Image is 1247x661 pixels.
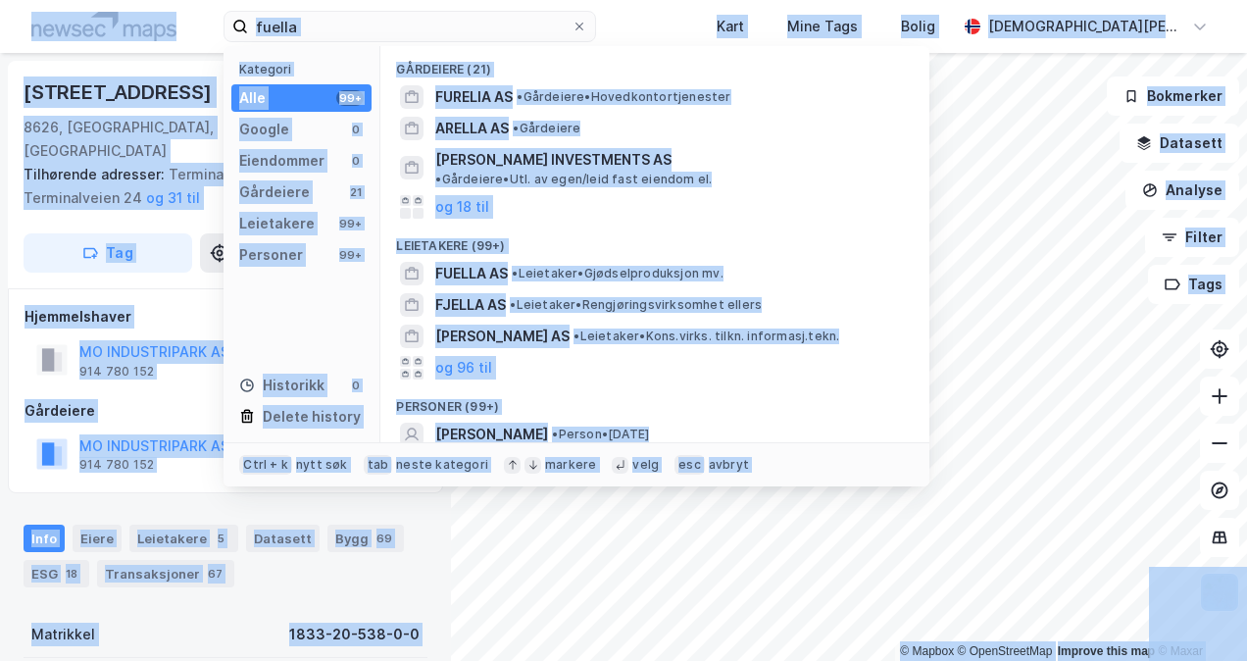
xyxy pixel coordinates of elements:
div: Alle [239,86,266,110]
iframe: Chat Widget [1149,567,1247,661]
button: og 18 til [435,195,489,219]
div: Hjemmelshaver [25,305,426,329]
div: 0 [348,122,364,137]
div: 914 780 152 [79,364,154,380]
div: 5 [211,529,230,548]
div: Google [239,118,289,141]
span: • [512,266,518,280]
div: Datasett [246,525,320,552]
div: 1833-20-538-0-0 [289,623,420,646]
div: Gårdeiere [25,399,426,423]
span: Leietaker • Rengjøringsvirksomhet ellers [510,297,762,313]
span: Tilhørende adresser: [24,166,169,182]
span: • [435,172,441,186]
div: 99+ [336,247,364,263]
div: markere [545,457,596,473]
div: Bygg [327,525,404,552]
span: Person • [DATE] [552,427,649,442]
div: 21 [348,184,364,200]
div: Delete history [263,405,361,429]
button: Bokmerker [1107,76,1239,116]
div: [STREET_ADDRESS] [24,76,216,108]
div: 914 780 152 [79,457,154,473]
span: Leietaker • Kons.virks. tilkn. informasj.tekn. [574,329,839,344]
span: ARELLA AS [435,117,509,140]
span: [PERSON_NAME] AS [435,325,570,348]
span: • [513,121,519,135]
div: esc [674,455,705,475]
div: Eiere [73,525,122,552]
div: ESG [24,560,89,587]
div: 69 [373,529,396,548]
a: Improve this map [1058,644,1155,658]
div: 99+ [336,216,364,231]
span: • [517,89,523,104]
button: Tags [1148,265,1239,304]
div: 99+ [336,90,364,106]
div: Historikk [239,374,324,397]
div: 67 [204,564,226,584]
div: Transaksjoner [97,560,234,587]
div: Matrikkel [31,623,95,646]
div: Mine Tags [787,15,858,38]
span: [PERSON_NAME] [435,423,548,446]
input: Søk på adresse, matrikkel, gårdeiere, leietakere eller personer [248,12,571,41]
a: OpenStreetMap [958,644,1053,658]
button: Tag [24,233,192,273]
div: [DEMOGRAPHIC_DATA][PERSON_NAME] [988,15,1184,38]
span: Gårdeiere [513,121,580,136]
span: • [510,297,516,312]
div: Leietakere (99+) [380,223,929,258]
div: neste kategori [396,457,488,473]
div: tab [364,455,393,475]
div: Leietakere [129,525,238,552]
div: 0 [348,378,364,393]
div: Kart [717,15,744,38]
span: • [574,329,579,343]
span: FUELLA AS [435,262,508,285]
div: 0 [348,153,364,169]
span: FURELIA AS [435,85,513,109]
div: Eiendommer [239,149,324,173]
div: Leietakere [239,212,315,235]
span: FJELLA AS [435,293,506,317]
div: Gårdeiere [239,180,310,204]
div: 8626, [GEOGRAPHIC_DATA], [GEOGRAPHIC_DATA] [24,116,291,163]
button: Filter [1145,218,1239,257]
div: 18 [62,564,81,584]
div: velg [632,457,659,473]
div: Kategori [239,62,372,76]
span: Gårdeiere • Utl. av egen/leid fast eiendom el. [435,172,712,187]
button: og 96 til [435,356,492,380]
div: avbryt [709,457,749,473]
div: Ctrl + k [239,455,292,475]
div: nytt søk [296,457,348,473]
span: [PERSON_NAME] INVESTMENTS AS [435,148,672,172]
span: Gårdeiere • Hovedkontortjenester [517,89,730,105]
button: Datasett [1120,124,1239,163]
span: • [552,427,558,441]
button: Analyse [1125,171,1239,210]
div: Terminalveien 21, Terminalveien 22, Terminalveien 24 [24,163,412,210]
div: Personer (99+) [380,383,929,419]
span: Leietaker • Gjødselproduksjon mv. [512,266,723,281]
div: Personer [239,243,303,267]
div: Bolig [901,15,935,38]
img: logo.a4113a55bc3d86da70a041830d287a7e.svg [31,12,176,41]
div: Gårdeiere (21) [380,46,929,81]
div: Info [24,525,65,552]
a: Mapbox [900,644,954,658]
